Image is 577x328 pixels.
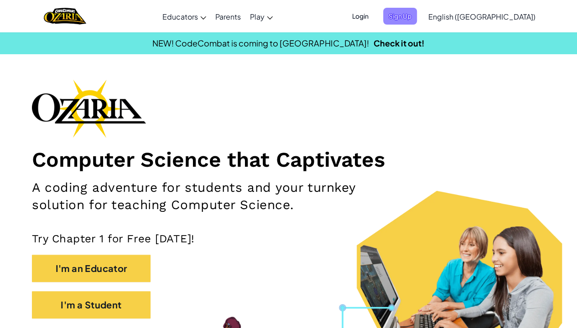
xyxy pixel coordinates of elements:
[44,7,86,26] img: Home
[383,8,417,25] button: Sign Up
[162,12,198,21] span: Educators
[347,8,374,25] button: Login
[374,38,425,48] a: Check it out!
[152,38,369,48] span: NEW! CodeCombat is coming to [GEOGRAPHIC_DATA]!
[32,291,151,318] button: I'm a Student
[32,232,545,246] p: Try Chapter 1 for Free [DATE]!
[32,147,545,172] h1: Computer Science that Captivates
[245,4,277,29] a: Play
[32,255,151,282] button: I'm an Educator
[211,4,245,29] a: Parents
[32,79,146,138] img: Ozaria branding logo
[44,7,86,26] a: Ozaria by CodeCombat logo
[250,12,265,21] span: Play
[158,4,211,29] a: Educators
[32,179,376,214] h2: A coding adventure for students and your turnkey solution for teaching Computer Science.
[424,4,540,29] a: English ([GEOGRAPHIC_DATA])
[428,12,535,21] span: English ([GEOGRAPHIC_DATA])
